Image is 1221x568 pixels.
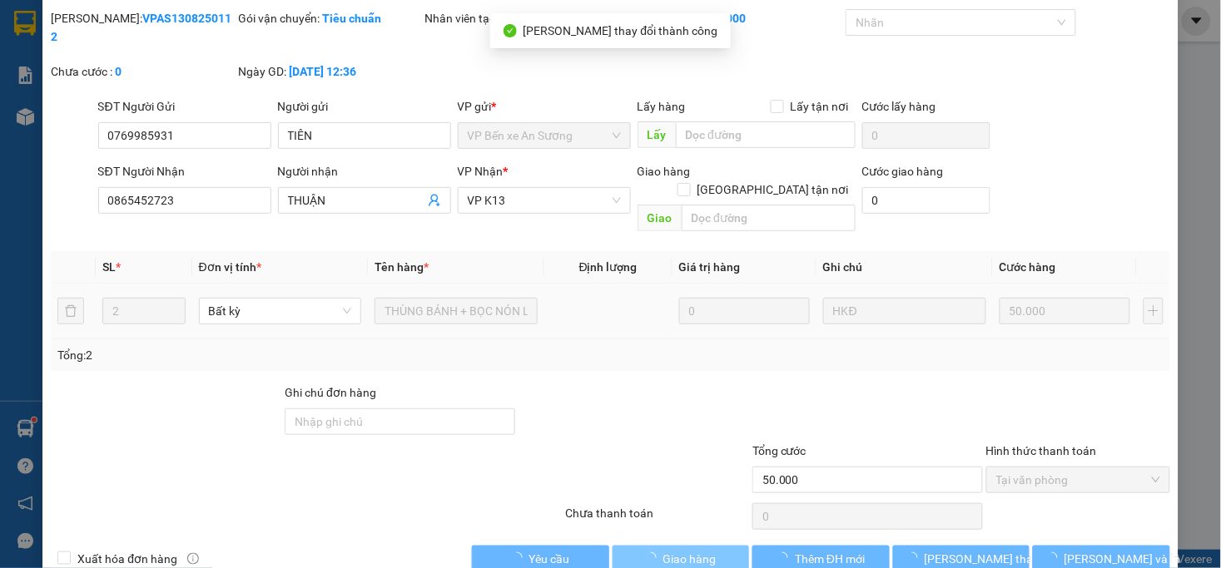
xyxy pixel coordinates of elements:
span: Thêm ĐH mới [795,550,865,568]
b: 0 [115,65,122,78]
input: Dọc đường [676,121,856,148]
span: VP Bến xe An Sương [468,123,621,148]
span: SL [102,260,116,274]
div: Chưa cước : [51,62,235,81]
div: SĐT Người Gửi [98,97,271,116]
span: Xuất hóa đơn hàng [71,550,184,568]
div: Gói vận chuyển: [238,9,422,27]
button: plus [1144,298,1164,324]
input: 0 [1000,298,1130,324]
span: loading [511,552,529,564]
div: SĐT Người Nhận [98,162,271,180]
label: Cước lấy hàng [862,100,936,113]
span: VP K13 [468,188,621,213]
span: loading [906,552,925,564]
span: Lấy hàng [638,100,686,113]
div: [PERSON_NAME]: [51,9,235,46]
span: VP Nhận [458,165,504,178]
div: Ngày GD: [238,62,422,81]
span: Tên hàng [375,260,429,274]
span: check-circle [504,24,517,37]
span: user-add [428,194,441,207]
input: VD: Bàn, Ghế [375,298,538,324]
th: Ghi chú [816,251,993,284]
b: bpansuong.dongphuoc [502,12,623,25]
div: Chưa thanh toán [563,504,751,533]
div: Người gửi [278,97,451,116]
div: Nhân viên tạo: [425,9,656,27]
div: Cước rồi : [659,9,843,27]
span: loading [777,552,795,564]
span: Lấy tận nơi [784,97,856,116]
span: Giao hàng [663,550,717,568]
input: Dọc đường [682,205,856,231]
span: Cước hàng [1000,260,1056,274]
div: VP gửi [458,97,631,116]
span: [GEOGRAPHIC_DATA] tận nơi [691,180,856,199]
span: Lấy [638,121,676,148]
span: Yêu cầu [529,550,570,568]
label: Ghi chú đơn hàng [285,386,376,399]
span: Giao [638,205,682,231]
b: 50.000 [710,12,747,25]
button: delete [57,298,84,324]
b: Tiêu chuẩn [322,12,381,25]
span: Đơn vị tính [199,260,261,274]
input: Ghi chú đơn hàng [285,408,515,435]
span: Bất kỳ [209,299,352,324]
span: [PERSON_NAME] và In [1065,550,1181,568]
span: loading [645,552,663,564]
span: Tại văn phòng [996,467,1160,492]
label: Cước giao hàng [862,165,944,178]
span: info-circle [187,553,199,565]
span: Tổng cước [752,444,807,457]
input: Ghi Chú [823,298,986,324]
b: [DATE] 12:36 [289,65,356,78]
input: Cước lấy hàng [862,122,990,149]
span: [PERSON_NAME] thay đổi [925,550,1058,568]
div: Tổng: 2 [57,346,472,364]
div: Người nhận [278,162,451,180]
label: Hình thức thanh toán [986,444,1097,457]
span: Định lượng [579,260,638,274]
span: loading [1046,552,1065,564]
span: Giao hàng [638,165,691,178]
span: [PERSON_NAME] thay đổi thành công [524,24,718,37]
input: Cước giao hàng [862,187,990,214]
span: Giá trị hàng [679,260,741,274]
input: 0 [679,298,810,324]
